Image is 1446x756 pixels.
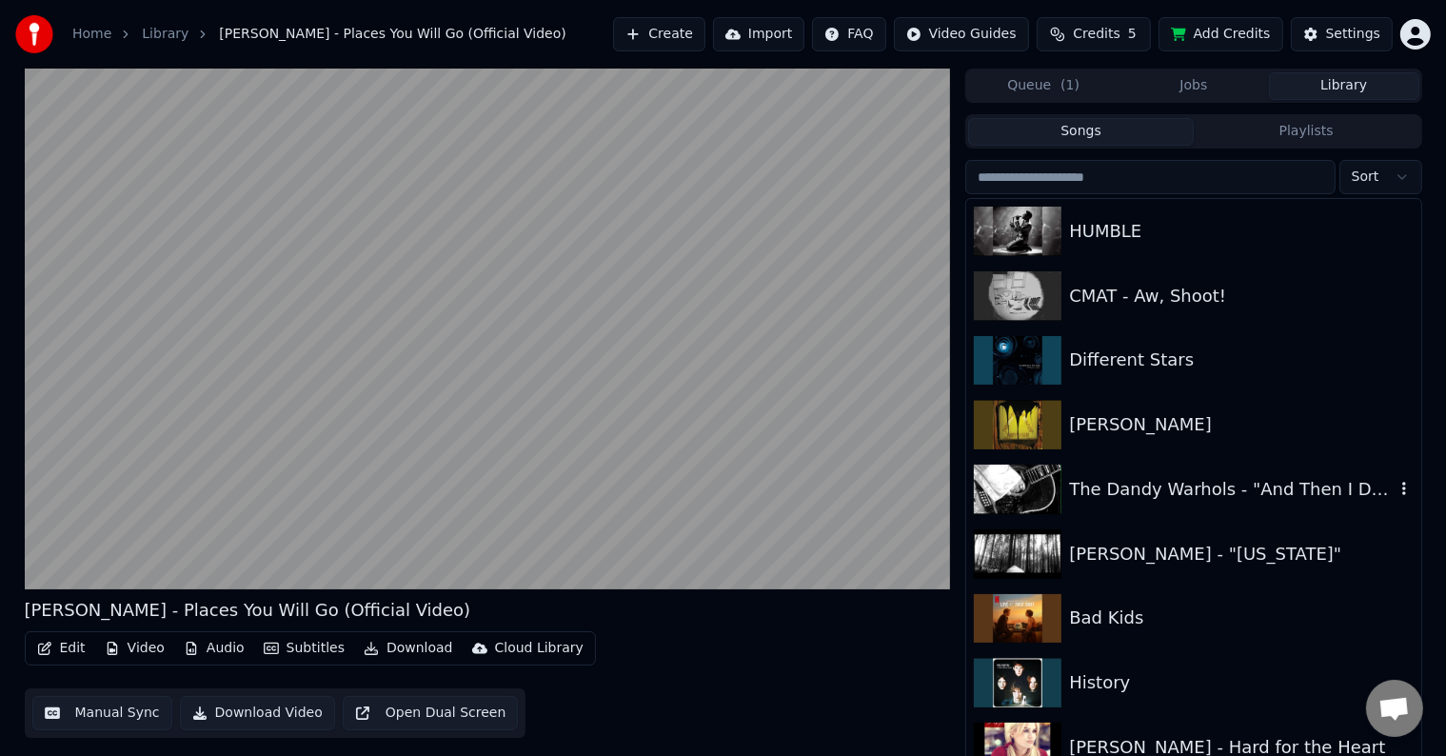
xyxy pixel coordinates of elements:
button: Songs [968,118,1194,146]
button: Manual Sync [32,696,172,730]
button: Video Guides [894,17,1029,51]
div: CMAT - Aw, Shoot! [1069,283,1413,309]
button: Video [97,635,172,662]
div: [PERSON_NAME] - Places You Will Go (Official Video) [25,597,471,624]
button: Edit [30,635,93,662]
button: Subtitles [256,635,352,662]
button: Import [713,17,804,51]
div: Settings [1326,25,1380,44]
button: Download [356,635,461,662]
nav: breadcrumb [72,25,566,44]
div: Different Stars [1069,347,1413,373]
button: Playlists [1194,118,1419,146]
button: Open Dual Screen [343,696,519,730]
span: Credits [1073,25,1119,44]
div: The Dandy Warhols - "And Then I Dreamt of Yes" [1069,476,1394,503]
div: Open de chat [1366,680,1423,737]
button: Create [613,17,705,51]
span: 5 [1128,25,1137,44]
span: Sort [1352,168,1379,187]
div: Bad Kids [1069,605,1413,631]
button: Settings [1291,17,1393,51]
div: HUMBLE [1069,218,1413,245]
span: ( 1 ) [1060,76,1080,95]
button: Add Credits [1159,17,1283,51]
button: Download Video [180,696,335,730]
button: Queue [968,72,1119,100]
button: Library [1269,72,1419,100]
button: Jobs [1119,72,1269,100]
button: Credits5 [1037,17,1151,51]
a: Library [142,25,188,44]
a: Home [72,25,111,44]
span: [PERSON_NAME] - Places You Will Go (Official Video) [219,25,566,44]
img: youka [15,15,53,53]
div: Cloud Library [495,639,584,658]
div: [PERSON_NAME] [1069,411,1413,438]
div: History [1069,669,1413,696]
div: [PERSON_NAME] - "[US_STATE]" [1069,541,1413,567]
button: FAQ [812,17,885,51]
button: Audio [176,635,252,662]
